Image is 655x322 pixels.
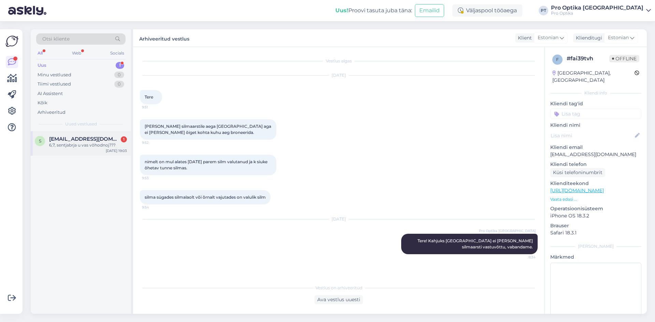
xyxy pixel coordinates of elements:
[140,216,538,222] div: [DATE]
[609,55,639,62] span: Offline
[556,57,559,62] span: f
[142,140,168,145] span: 9:52
[140,58,538,64] div: Vestlus algas
[551,132,634,139] input: Lisa nimi
[567,55,609,63] div: # fai39tvh
[38,72,71,78] div: Minu vestlused
[479,228,536,233] span: Pro Optika [GEOGRAPHIC_DATA]
[550,109,641,119] input: Lisa tag
[316,285,362,291] span: Vestlus on arhiveeritud
[142,205,168,210] span: 9:54
[551,11,643,16] div: Pro Optika
[36,49,44,58] div: All
[65,121,97,127] span: Uued vestlused
[315,295,363,304] div: Ava vestlus uuesti
[109,49,126,58] div: Socials
[116,62,124,69] div: 1
[573,34,602,42] div: Klienditugi
[142,175,168,181] span: 9:53
[550,122,641,129] p: Kliendi nimi
[550,222,641,229] p: Brauser
[515,34,532,42] div: Klient
[550,151,641,158] p: [EMAIL_ADDRESS][DOMAIN_NAME]
[145,94,153,99] span: Tere
[510,255,536,260] span: 8:34
[38,109,65,116] div: Arhiveeritud
[551,5,643,11] div: Pro Optika [GEOGRAPHIC_DATA]
[38,81,71,88] div: Tiimi vestlused
[145,195,266,200] span: silma sügades silmalaolt või õrnalt vajutades on valulik silm
[145,159,268,170] span: nimelt on mul alates [DATE] parem silm valutanud ja k siuke õhetav tunne silmas.
[121,136,127,142] div: 1
[49,136,120,142] span: sergeikotin@tutamail.com
[106,148,127,153] div: [DATE] 19:03
[452,4,522,17] div: Väljaspool tööaega
[38,62,46,69] div: Uus
[142,105,168,110] span: 9:51
[71,49,83,58] div: Web
[39,138,41,143] span: s
[550,212,641,219] p: iPhone OS 18.3.2
[550,254,641,261] p: Märkmed
[335,7,348,14] b: Uus!
[550,168,605,177] div: Küsi telefoninumbrit
[145,124,272,135] span: [PERSON_NAME] silmaarstile aega [GEOGRAPHIC_DATA] aga ei [PERSON_NAME] õiget kohta kuhu aeg brone...
[550,90,641,96] div: Kliendi info
[5,35,18,48] img: Askly Logo
[550,229,641,236] p: Safari 18.3.1
[552,70,635,84] div: [GEOGRAPHIC_DATA], [GEOGRAPHIC_DATA]
[38,90,63,97] div: AI Assistent
[539,6,548,15] div: PT
[335,6,412,15] div: Proovi tasuta juba täna:
[42,35,70,43] span: Otsi kliente
[415,4,444,17] button: Emailid
[139,33,189,43] label: Arhiveeritud vestlus
[114,81,124,88] div: 0
[538,34,558,42] span: Estonian
[550,243,641,249] div: [PERSON_NAME]
[38,99,47,106] div: Kõik
[550,180,641,187] p: Klienditeekond
[550,187,604,194] a: [URL][DOMAIN_NAME]
[140,72,538,78] div: [DATE]
[550,161,641,168] p: Kliendi telefon
[550,100,641,107] p: Kliendi tag'id
[550,144,641,151] p: Kliendi email
[608,34,629,42] span: Estonian
[550,196,641,202] p: Vaata edasi ...
[550,205,641,212] p: Operatsioonisüsteem
[114,72,124,78] div: 0
[49,142,127,148] div: 6,7, sentjabrja u vas võhodnoj???
[418,238,534,249] span: Tere! Kahjuks [GEOGRAPHIC_DATA] ei [PERSON_NAME] silmaarsti vastuvõttu, vabandame.
[551,5,651,16] a: Pro Optika [GEOGRAPHIC_DATA]Pro Optika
